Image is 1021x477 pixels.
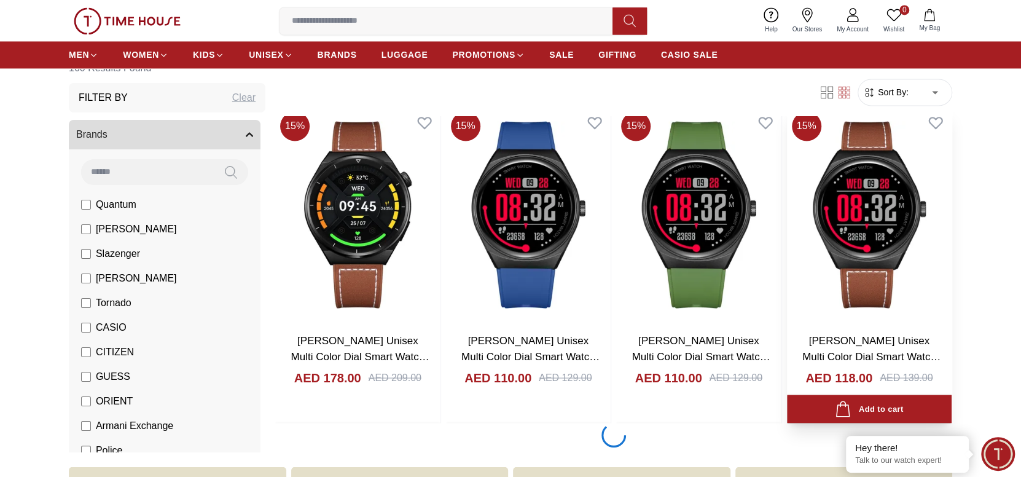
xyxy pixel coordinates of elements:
span: BRANDS [318,49,357,61]
div: Add to cart [835,401,903,417]
span: MEN [69,49,89,61]
img: Kenneth Scott Unisex Multi Color Dial Smart Watch With Interchangeable Strap-KG10SE-XSBBL [446,106,611,323]
img: Kenneth Scott Unisex Multi Color Dial Smart Watch With Interchangeable Strap-KG10SE-XSBBH [616,106,781,323]
span: Brands [76,127,108,142]
a: LUGGAGE [381,44,428,66]
h4: AED 110.00 [635,369,702,386]
span: GUESS [96,369,130,384]
span: 0 [899,5,909,15]
a: KIDS [193,44,224,66]
input: Tornado [81,298,91,308]
input: Quantum [81,200,91,210]
span: CASIO SALE [661,49,718,61]
a: GIFTING [598,44,636,66]
span: GIFTING [598,49,636,61]
span: 15 % [280,111,310,141]
p: Talk to our watch expert! [855,455,960,466]
span: Sort By: [875,86,909,98]
span: Slazenger [96,246,140,261]
button: My Bag [912,6,947,35]
a: SALE [549,44,574,66]
a: PROMOTIONS [452,44,525,66]
a: UNISEX [249,44,292,66]
input: Armani Exchange [81,421,91,431]
a: [PERSON_NAME] Unisex Multi Color Dial Smart Watch With Interchangeable Strap-KG10X-XSBBD [291,334,429,393]
div: Clear [232,90,256,105]
h4: AED 118.00 [805,369,872,386]
span: CASIO [96,320,127,335]
div: AED 129.00 [710,370,762,385]
span: My Account [832,25,874,34]
input: [PERSON_NAME] [81,224,91,234]
span: UNISEX [249,49,283,61]
span: PROMOTIONS [452,49,515,61]
input: CITIZEN [81,347,91,357]
h4: AED 110.00 [464,369,531,386]
a: Help [757,5,785,36]
span: KIDS [193,49,215,61]
div: AED 209.00 [369,370,421,385]
span: SALE [549,49,574,61]
span: Armani Exchange [96,419,173,433]
button: Add to cart [787,395,952,424]
input: Slazenger [81,249,91,259]
span: CITIZEN [96,345,134,360]
img: ... [74,7,181,34]
h3: Filter By [79,90,128,105]
span: 15 % [451,111,480,141]
img: Kenneth Scott Unisex Multi Color Dial Smart Watch With Interchangeable Strap-KG10X-XSBBD [275,106,440,323]
div: Hey there! [855,442,960,454]
span: ORIENT [96,394,133,409]
span: 15 % [792,111,821,141]
a: MEN [69,44,98,66]
span: Tornado [96,296,131,310]
span: My Bag [914,23,945,33]
input: ORIENT [81,396,91,406]
input: GUESS [81,372,91,382]
span: Quantum [96,197,136,212]
a: WOMEN [123,44,168,66]
a: [PERSON_NAME] Unisex Multi Color Dial Smart Watch With Interchangeable Strap-KG10SE-XSBBD [802,334,941,393]
span: Help [760,25,783,34]
a: CASIO SALE [661,44,718,66]
button: Sort By: [863,86,909,98]
span: 15 % [621,111,651,141]
span: [PERSON_NAME] [96,222,177,237]
h4: AED 178.00 [294,369,361,386]
span: Wishlist [878,25,909,34]
span: Police [96,443,123,458]
span: WOMEN [123,49,159,61]
a: Our Stores [785,5,829,36]
h6: 160 Results Found [69,53,265,83]
div: Chat Widget [981,437,1015,471]
a: 0Wishlist [876,5,912,36]
input: Police [81,446,91,455]
input: [PERSON_NAME] [81,274,91,283]
a: [PERSON_NAME] Unisex Multi Color Dial Smart Watch With Interchangeable Strap-KG10SE-XSBBH [632,334,770,393]
span: LUGGAGE [381,49,428,61]
div: AED 139.00 [880,370,933,385]
a: [PERSON_NAME] Unisex Multi Color Dial Smart Watch With Interchangeable Strap-KG10SE-XSBBL [461,334,600,393]
a: BRANDS [318,44,357,66]
span: Our Stores [788,25,827,34]
input: CASIO [81,323,91,333]
button: Brands [69,120,260,149]
img: Kenneth Scott Unisex Multi Color Dial Smart Watch With Interchangeable Strap-KG10SE-XSBBD [787,106,952,323]
div: AED 129.00 [539,370,592,385]
span: [PERSON_NAME] [96,271,177,286]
